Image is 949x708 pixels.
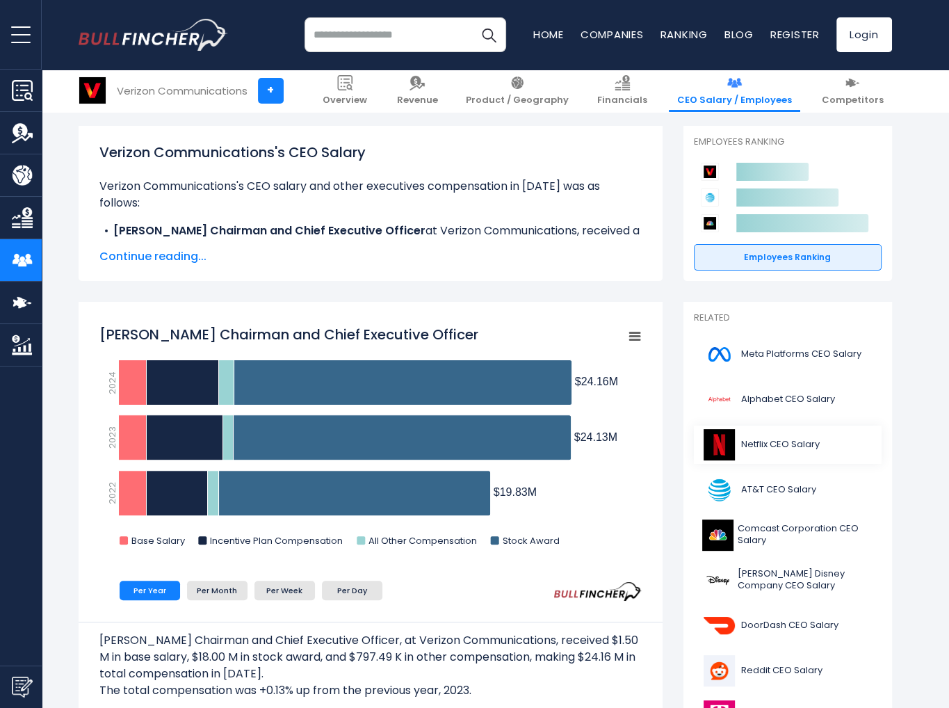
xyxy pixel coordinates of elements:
span: AT&T CEO Salary [741,484,816,496]
text: All Other Compensation [368,534,477,547]
a: CEO Salary / Employees [669,70,800,112]
span: Competitors [822,95,884,106]
a: Go to homepage [79,19,228,51]
span: Reddit CEO Salary [741,665,822,677]
li: Per Month [187,581,248,600]
a: [PERSON_NAME] Disney Company CEO Salary [694,561,882,600]
a: + [258,78,284,104]
a: Competitors [813,70,892,112]
li: Per Week [254,581,315,600]
p: Employees Ranking [694,136,882,148]
span: Continue reading... [99,248,642,265]
text: 2023 [106,426,119,449]
a: Comcast Corporation CEO Salary [694,516,882,554]
a: Login [836,17,892,52]
text: 2022 [106,482,119,504]
span: Product / Geography [466,95,569,106]
li: Per Year [120,581,180,600]
a: Employees Ranking [694,244,882,271]
span: Overview [323,95,367,106]
img: bullfincher logo [79,19,228,51]
img: GOOGL logo [702,384,737,415]
tspan: $24.13M [574,431,617,443]
a: Home [533,27,564,42]
tspan: [PERSON_NAME] Chairman and Chief Executive Officer [99,325,478,344]
span: [PERSON_NAME] Disney Company CEO Salary [738,568,873,592]
img: Verizon Communications competitors logo [701,163,719,181]
img: CMCSA logo [702,520,733,551]
p: Related [694,312,882,324]
svg: Hans Vestberg Chairman and Chief Executive Officer [99,318,642,561]
p: Verizon Communications's CEO salary and other executives compensation in [DATE] was as follows: [99,178,642,211]
a: Revenue [389,70,446,112]
li: at Verizon Communications, received a total compensation of $24.16 M in [DATE]. [99,223,642,256]
span: Comcast Corporation CEO Salary [738,523,873,547]
text: Incentive Plan Compensation [210,534,343,547]
b: [PERSON_NAME] Chairman and Chief Executive Officer [113,223,425,239]
text: Stock Award [502,534,559,547]
text: Base Salary [131,534,186,547]
a: Financials [589,70,656,112]
img: RDDT logo [702,655,737,686]
img: AT&T competitors logo [701,188,719,207]
li: Per Day [322,581,382,600]
span: DoorDash CEO Salary [741,620,838,631]
tspan: $24.16M [574,376,617,387]
span: Alphabet CEO Salary [741,394,835,405]
button: Search [471,17,506,52]
img: DIS logo [702,565,733,596]
img: T logo [702,474,737,506]
img: Comcast Corporation competitors logo [701,214,719,232]
a: Register [770,27,820,42]
img: NFLX logo [702,429,737,460]
text: 2024 [106,371,119,394]
a: Overview [314,70,375,112]
img: VZ logo [79,77,106,104]
span: Revenue [397,95,438,106]
span: Meta Platforms CEO Salary [741,348,861,360]
div: Verizon Communications [117,83,248,99]
a: Meta Platforms CEO Salary [694,335,882,373]
span: CEO Salary / Employees [677,95,792,106]
tspan: $19.83M [493,486,536,498]
a: Alphabet CEO Salary [694,380,882,419]
a: AT&T CEO Salary [694,471,882,509]
img: META logo [702,339,737,370]
a: Ranking [660,27,708,42]
p: [PERSON_NAME] Chairman and Chief Executive Officer, at Verizon Communications, received $1.50 M i... [99,632,642,682]
a: Blog [724,27,754,42]
img: DASH logo [702,610,737,641]
a: Companies [581,27,644,42]
a: DoorDash CEO Salary [694,606,882,645]
span: Financials [597,95,647,106]
h1: Verizon Communications's CEO Salary [99,142,642,163]
span: Netflix CEO Salary [741,439,820,451]
a: Product / Geography [457,70,577,112]
a: Netflix CEO Salary [694,426,882,464]
a: Reddit CEO Salary [694,652,882,690]
p: The total compensation was +0.13% up from the previous year, 2023. [99,682,642,699]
